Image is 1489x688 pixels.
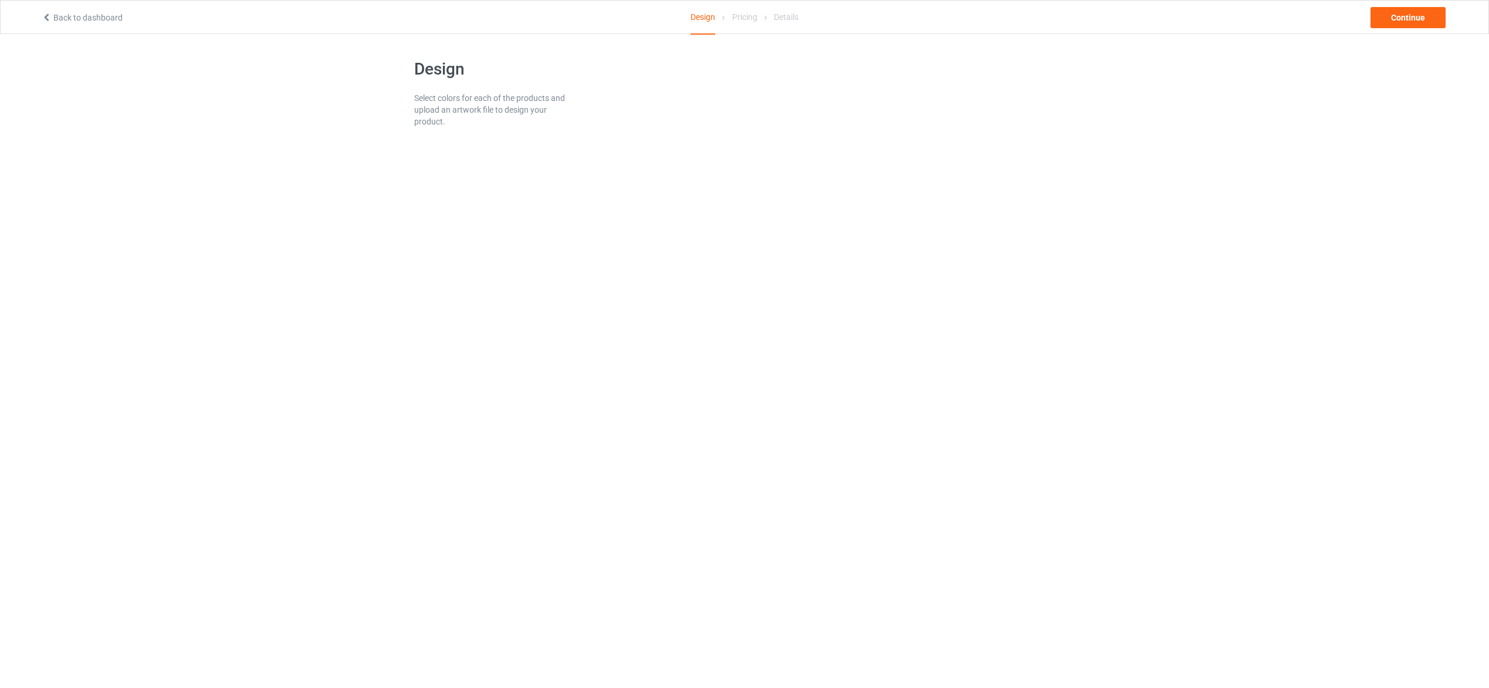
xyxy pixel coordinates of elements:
[691,1,715,35] div: Design
[1370,7,1446,28] div: Continue
[774,1,798,33] div: Details
[414,59,567,80] h1: Design
[42,13,123,22] a: Back to dashboard
[414,92,567,127] div: Select colors for each of the products and upload an artwork file to design your product.
[732,1,757,33] div: Pricing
